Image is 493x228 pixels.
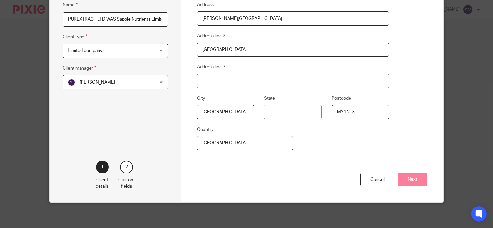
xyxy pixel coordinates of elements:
label: Address [197,2,214,8]
div: Cancel [360,173,394,187]
label: State [264,95,275,102]
label: Address line 2 [197,33,225,39]
img: svg%3E [68,79,75,86]
label: Country [197,126,213,133]
label: Name [63,1,78,9]
p: Client details [96,177,109,190]
label: Address line 3 [197,64,225,70]
label: City [197,95,205,102]
label: Client manager [63,64,96,72]
span: [PERSON_NAME] [80,80,115,85]
p: Custom fields [118,177,134,190]
div: 1 [96,161,109,173]
span: Limited company [68,48,102,53]
button: Next [398,173,427,187]
label: Client type [63,33,88,40]
div: 2 [120,161,133,173]
label: Postcode [332,95,351,102]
